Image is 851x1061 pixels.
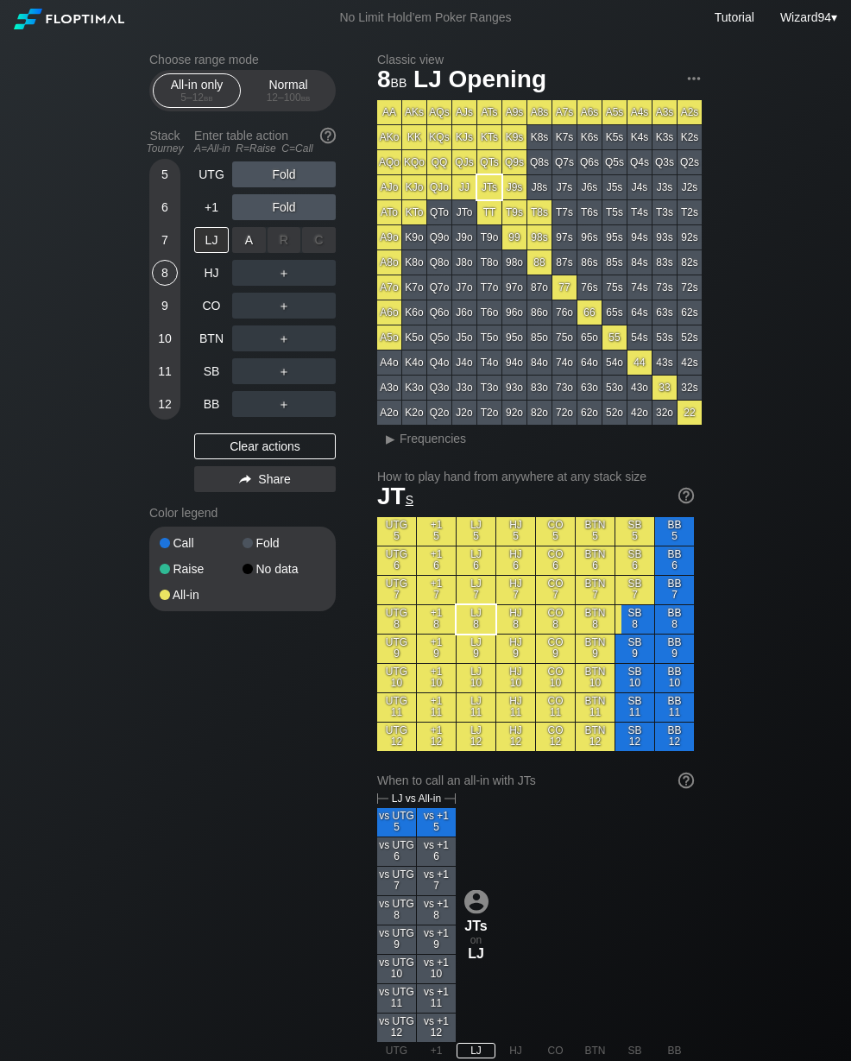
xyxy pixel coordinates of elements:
[615,517,654,546] div: SB 5
[149,53,336,66] h2: Choose range mode
[527,376,552,400] div: 83o
[427,275,451,300] div: Q7o
[655,517,694,546] div: BB 5
[411,66,549,95] span: LJ Opening
[160,537,243,549] div: Call
[577,125,602,149] div: K6s
[152,358,178,384] div: 11
[502,100,526,124] div: A9s
[577,325,602,350] div: 65o
[194,466,336,492] div: Share
[655,635,694,663] div: BB 9
[527,401,552,425] div: 82o
[402,125,426,149] div: KK
[457,723,495,751] div: LJ 12
[417,664,456,692] div: +1 10
[232,260,336,286] div: ＋
[536,517,575,546] div: CO 5
[402,225,426,249] div: K9o
[377,150,401,174] div: AQo
[400,432,466,445] span: Frequencies
[577,175,602,199] div: J6s
[502,351,526,375] div: 94o
[457,517,495,546] div: LJ 5
[502,376,526,400] div: 93o
[313,10,537,28] div: No Limit Hold’em Poker Ranges
[577,150,602,174] div: Q6s
[194,358,229,384] div: SB
[552,225,577,249] div: 97s
[527,125,552,149] div: K8s
[527,150,552,174] div: Q8s
[377,225,401,249] div: A9o
[655,693,694,722] div: BB 11
[427,250,451,275] div: Q8o
[427,175,451,199] div: QJo
[552,125,577,149] div: K7s
[377,517,416,546] div: UTG 5
[577,351,602,375] div: 64o
[377,175,401,199] div: AJo
[194,161,229,187] div: UTG
[652,376,677,400] div: 33
[377,100,401,124] div: AA
[232,391,336,417] div: ＋
[652,351,677,375] div: 43s
[615,693,654,722] div: SB 11
[552,250,577,275] div: 87s
[552,351,577,375] div: 74o
[536,723,575,751] div: CO 12
[457,635,495,663] div: LJ 9
[577,100,602,124] div: A6s
[576,517,615,546] div: BTN 5
[452,100,476,124] div: AJs
[496,605,535,634] div: HJ 8
[527,275,552,300] div: 87o
[232,325,336,351] div: ＋
[678,200,702,224] div: T2s
[427,150,451,174] div: QQ
[552,376,577,400] div: 73o
[477,275,501,300] div: T7o
[402,351,426,375] div: K4o
[655,664,694,692] div: BB 10
[652,275,677,300] div: 73s
[552,300,577,325] div: 76o
[496,635,535,663] div: HJ 9
[402,175,426,199] div: KJo
[402,376,426,400] div: K3o
[452,401,476,425] div: J2o
[536,605,575,634] div: CO 8
[477,225,501,249] div: T9o
[457,664,495,692] div: LJ 10
[477,125,501,149] div: KTs
[552,325,577,350] div: 75o
[377,605,416,634] div: UTG 8
[457,605,495,634] div: LJ 8
[160,589,243,601] div: All-in
[678,175,702,199] div: J2s
[552,200,577,224] div: T7s
[375,66,409,95] span: 8
[152,227,178,253] div: 7
[452,376,476,400] div: J3o
[627,351,652,375] div: 44
[536,576,575,604] div: CO 7
[427,401,451,425] div: Q2o
[142,142,187,155] div: Tourney
[402,300,426,325] div: K6o
[715,10,754,24] a: Tutorial
[576,546,615,575] div: BTN 6
[14,9,124,29] img: Floptimal logo
[576,664,615,692] div: BTN 10
[402,325,426,350] div: K5o
[678,376,702,400] div: 32s
[602,200,627,224] div: T5s
[627,150,652,174] div: Q4s
[496,723,535,751] div: HJ 12
[615,664,654,692] div: SB 10
[502,175,526,199] div: J9s
[477,250,501,275] div: T8o
[602,401,627,425] div: 52o
[377,275,401,300] div: A7o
